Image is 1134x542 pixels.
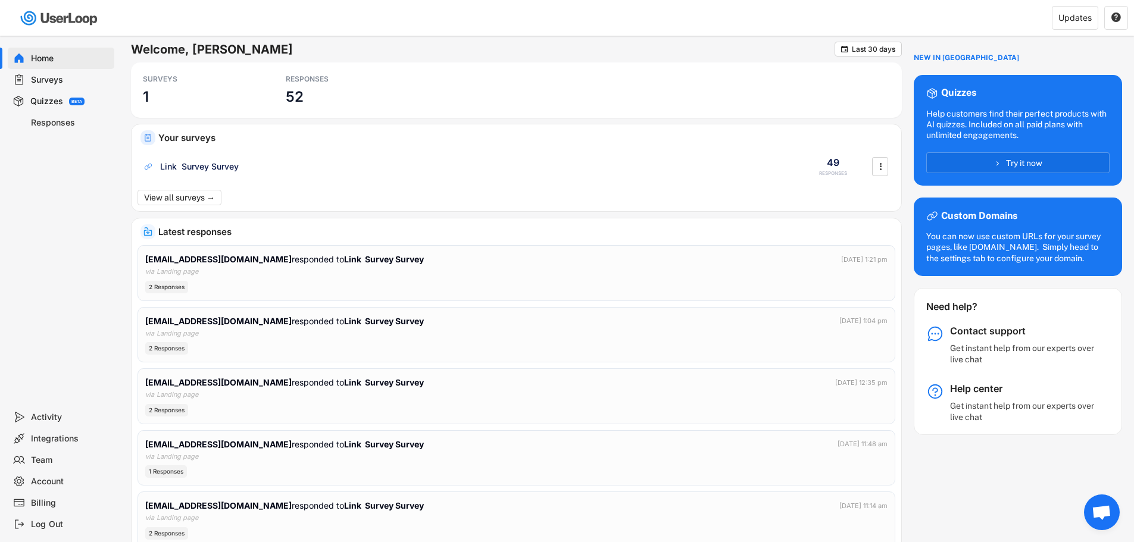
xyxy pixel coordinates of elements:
div: Activity [31,412,110,423]
div: Landing page [157,513,198,523]
div: [DATE] 1:21 pm [841,255,888,265]
div: Quizzes [941,87,976,99]
div: [DATE] 11:14 am [839,501,888,511]
div: Last 30 days [852,46,895,53]
div: [DATE] 12:35 pm [835,378,888,388]
button:  [874,158,886,176]
strong: Link Survey Survey [344,254,424,264]
div: 2 Responses [145,281,188,293]
button:  [840,45,849,54]
div: BETA [71,99,82,104]
div: Integrations [31,433,110,444]
strong: [EMAIL_ADDRESS][DOMAIN_NAME] [145,254,292,264]
text:  [841,45,848,54]
strong: [EMAIL_ADDRESS][DOMAIN_NAME] [145,316,292,326]
strong: [EMAIL_ADDRESS][DOMAIN_NAME] [145,439,292,449]
h6: Welcome, [PERSON_NAME] [131,42,835,57]
div: via [145,452,154,462]
div: via [145,513,154,523]
button:  [1111,12,1121,23]
div: Team [31,455,110,466]
div: Help center [950,383,1099,395]
img: IncomingMajor.svg [143,227,152,236]
div: responded to [145,438,424,450]
div: Landing page [157,267,198,277]
div: Need help? [926,300,1009,313]
div: responded to [145,315,424,327]
text:  [1111,12,1121,23]
div: Home [31,53,110,64]
span: Try it now [1006,159,1042,167]
div: NEW IN [GEOGRAPHIC_DATA] [914,54,1019,63]
div: Custom Domains [941,210,1017,223]
div: 1 Responses [145,465,187,478]
button: View all surveys → [138,190,221,205]
div: Log Out [31,519,110,530]
strong: Link Survey Survey [344,439,424,449]
div: Get instant help from our experts over live chat [950,400,1099,422]
div: Link Survey Survey [160,161,239,173]
div: Landing page [157,328,198,339]
strong: Link Survey Survey [344,316,424,326]
div: Updates [1058,14,1092,22]
div: Your surveys [158,133,892,142]
div: Help customers find their perfect products with AI quizzes. Included on all paid plans with unlim... [926,108,1110,141]
div: via [145,267,154,277]
div: Account [31,476,110,487]
div: RESPONSES [819,170,847,177]
div: responded to [145,376,424,389]
div: Responses [31,117,110,129]
h3: 1 [143,87,149,106]
div: [DATE] 1:04 pm [839,316,888,326]
h3: 52 [286,87,304,106]
div: via [145,328,154,339]
div: [DATE] 11:48 am [838,439,888,449]
strong: Link Survey Survey [344,500,424,510]
div: responded to [145,499,424,512]
strong: [EMAIL_ADDRESS][DOMAIN_NAME] [145,500,292,510]
div: 2 Responses [145,527,188,540]
strong: [EMAIL_ADDRESS][DOMAIN_NAME] [145,377,292,387]
div: Open chat [1084,494,1120,530]
div: via [145,390,154,400]
div: 49 [827,156,839,169]
button: Try it now [926,152,1110,173]
div: SURVEYS [143,74,250,84]
div: responded to [145,253,424,265]
div: Billing [31,497,110,509]
div: You can now use custom URLs for your survey pages, like [DOMAIN_NAME]. Simply head to the setting... [926,231,1110,264]
div: 2 Responses [145,404,188,416]
div: Get instant help from our experts over live chat [950,343,1099,364]
strong: Link Survey Survey [344,377,424,387]
div: Quizzes [30,96,63,107]
div: 2 Responses [145,342,188,355]
img: userloop-logo-01.svg [18,6,102,30]
text:  [879,160,882,173]
div: Latest responses [158,227,892,236]
div: RESPONSES [286,74,393,84]
div: Surveys [31,74,110,86]
div: Landing page [157,452,198,462]
div: Contact support [950,325,1099,337]
div: Landing page [157,390,198,400]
